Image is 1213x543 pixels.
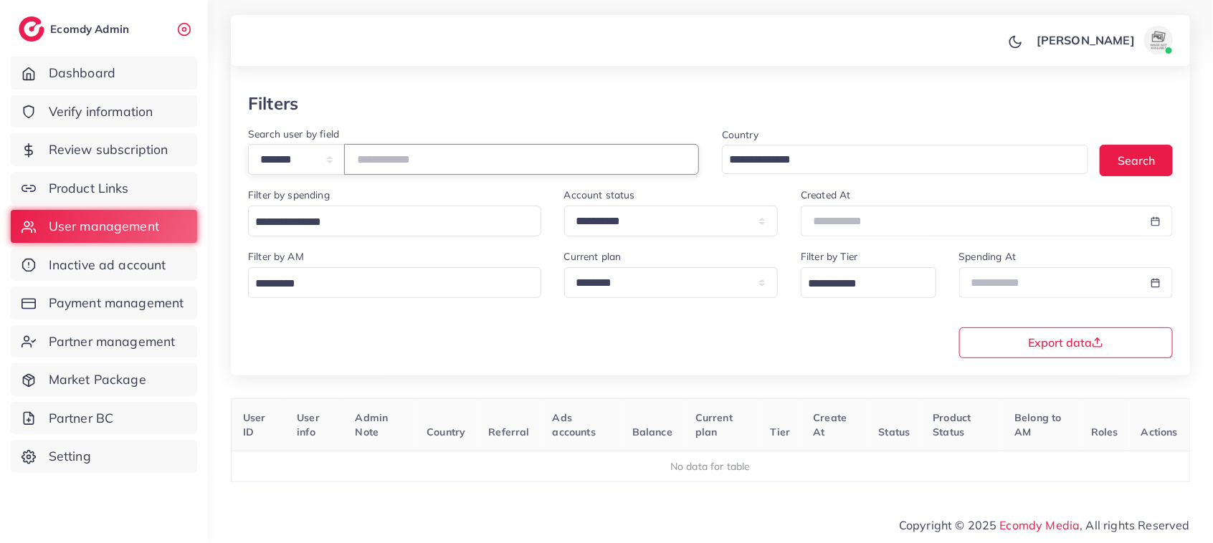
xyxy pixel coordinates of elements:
div: Search for option [801,267,936,298]
a: [PERSON_NAME]avatar [1029,26,1179,54]
span: User ID [243,411,266,438]
a: Partner management [11,325,197,358]
span: Admin Note [356,411,389,438]
a: logoEcomdy Admin [19,16,133,42]
span: Payment management [49,294,184,312]
span: Partner BC [49,409,114,428]
a: Setting [11,440,197,473]
span: Copyright © 2025 [899,516,1190,534]
a: User management [11,210,197,243]
label: Account status [564,188,635,202]
label: Filter by Tier [801,249,857,264]
p: [PERSON_NAME] [1037,32,1135,49]
span: Actions [1141,426,1178,438]
input: Search for option [803,273,917,295]
a: Verify information [11,95,197,128]
h3: Filters [248,93,298,114]
div: Search for option [248,206,541,236]
span: Setting [49,447,91,466]
span: Tier [771,426,791,438]
span: Product Status [933,411,971,438]
a: Product Links [11,172,197,205]
label: Filter by AM [248,249,304,264]
input: Search for option [250,211,523,234]
button: Search [1100,145,1173,176]
input: Search for option [250,273,523,295]
span: Ads accounts [553,411,596,438]
button: Export data [959,327,1174,358]
a: Inactive ad account [11,249,197,282]
span: Create At [813,411,847,438]
a: Market Package [11,363,197,396]
span: Referral [488,426,529,438]
span: User management [49,217,159,236]
div: Search for option [248,267,541,298]
span: Country [427,426,465,438]
label: Country [722,128,758,142]
span: Inactive ad account [49,256,166,274]
span: Review subscription [49,140,168,159]
span: Roles [1091,426,1118,438]
span: Partner management [49,332,176,351]
label: Created At [801,188,851,202]
a: Payment management [11,287,197,319]
div: Search for option [722,145,1088,174]
a: Ecomdy Media [1000,518,1080,532]
span: Status [879,426,910,438]
span: Verify information [49,102,153,121]
label: Current plan [564,249,622,264]
img: logo [19,16,44,42]
span: , All rights Reserved [1080,516,1190,534]
span: Export data [1028,337,1103,348]
div: No data for table [239,459,1182,474]
h2: Ecomdy Admin [50,22,133,36]
span: Market Package [49,370,146,389]
span: Dashboard [49,64,115,82]
input: Search for option [724,149,1070,171]
img: avatar [1144,26,1173,54]
span: Product Links [49,179,129,198]
label: Search user by field [248,127,339,141]
label: Spending At [959,249,1017,264]
span: Balance [632,426,672,438]
span: User info [297,411,320,438]
label: Filter by spending [248,188,330,202]
span: Belong to AM [1014,411,1061,438]
a: Dashboard [11,57,197,90]
span: Current plan [695,411,733,438]
a: Review subscription [11,133,197,166]
a: Partner BC [11,402,197,435]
